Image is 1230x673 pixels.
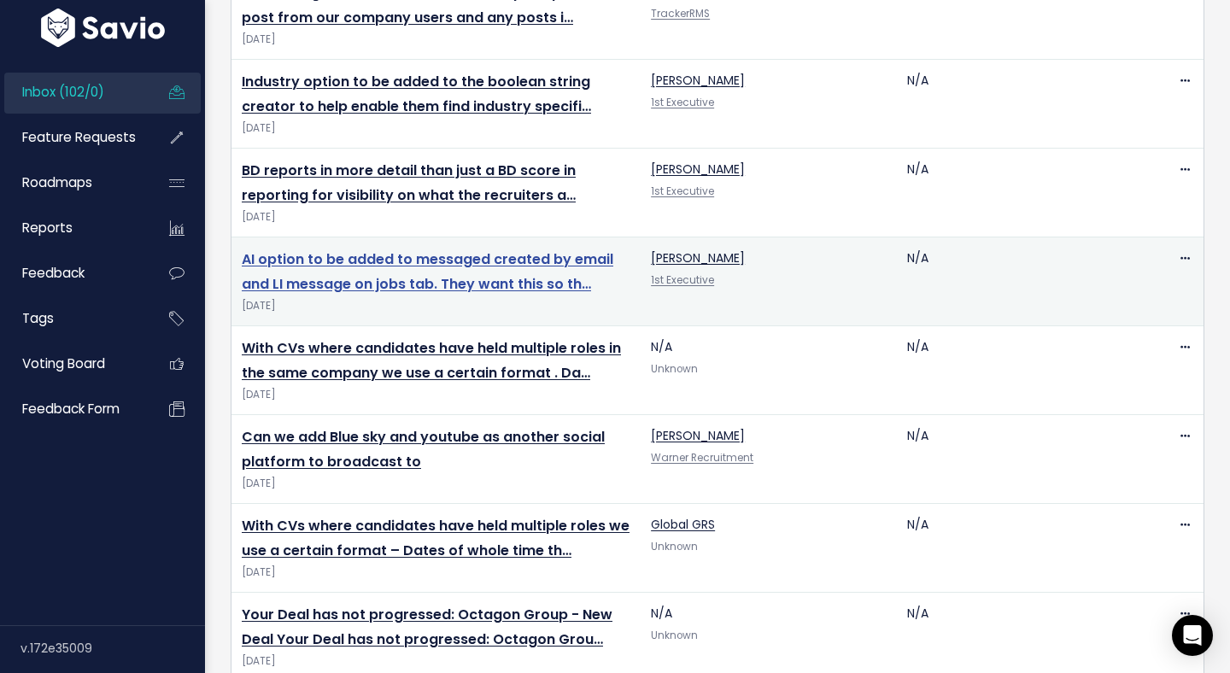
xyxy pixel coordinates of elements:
a: 1st Executive [651,96,714,109]
span: Feature Requests [22,128,136,146]
span: [DATE] [242,386,630,404]
span: Unknown [651,629,698,642]
span: Inbox (102/0) [22,83,104,101]
a: [PERSON_NAME] [651,72,745,89]
a: Global GRS [651,516,715,533]
a: [PERSON_NAME] [651,161,745,178]
a: 1st Executive [651,184,714,198]
span: Voting Board [22,354,105,372]
a: Reports [4,208,142,248]
a: [PERSON_NAME] [651,427,745,444]
div: v.172e35009 [20,626,205,670]
td: N/A [897,326,1152,415]
td: N/A [641,326,896,415]
span: [DATE] [242,475,630,493]
a: With CVs where candidates have held multiple roles in the same company we use a certain format . Da… [242,338,621,383]
span: [DATE] [242,120,630,138]
a: Warner Recruitment [651,451,753,465]
a: Industry option to be added to the boolean string creator to help enable them find industry specifi… [242,72,591,116]
a: Your Deal has not progressed: Octagon Group - New Deal Your Deal has not progressed: Octagon Grou… [242,605,612,649]
a: Feature Requests [4,118,142,157]
a: [PERSON_NAME] [651,249,745,266]
a: Roadmaps [4,163,142,202]
span: [DATE] [242,208,630,226]
a: 1st Executive [651,273,714,287]
a: Voting Board [4,344,142,383]
span: Unknown [651,540,698,553]
div: Open Intercom Messenger [1172,615,1213,656]
img: logo-white.9d6f32f41409.svg [37,9,169,47]
span: [DATE] [242,297,630,315]
a: AI option to be added to messaged created by email and LI message on jobs tab. They want this so th… [242,249,613,294]
td: N/A [897,415,1152,504]
td: N/A [897,504,1152,593]
a: With CVs where candidates have held multiple roles we use a certain format – Dates of whole time th… [242,516,630,560]
span: Tags [22,309,54,327]
a: Can we add Blue sky and youtube as another social platform to broadcast to [242,427,605,471]
td: N/A [897,60,1152,149]
span: Feedback [22,264,85,282]
span: [DATE] [242,564,630,582]
a: Feedback form [4,389,142,429]
span: Roadmaps [22,173,92,191]
a: Inbox (102/0) [4,73,142,112]
span: [DATE] [242,31,630,49]
td: N/A [897,237,1152,326]
a: TrackerRMS [651,7,710,20]
a: Tags [4,299,142,338]
span: Feedback form [22,400,120,418]
td: N/A [897,149,1152,237]
span: [DATE] [242,653,630,670]
a: BD reports in more detail than just a BD score in reporting for visibility on what the recruiters a… [242,161,576,205]
a: Feedback [4,254,142,293]
span: Unknown [651,362,698,376]
span: Reports [22,219,73,237]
